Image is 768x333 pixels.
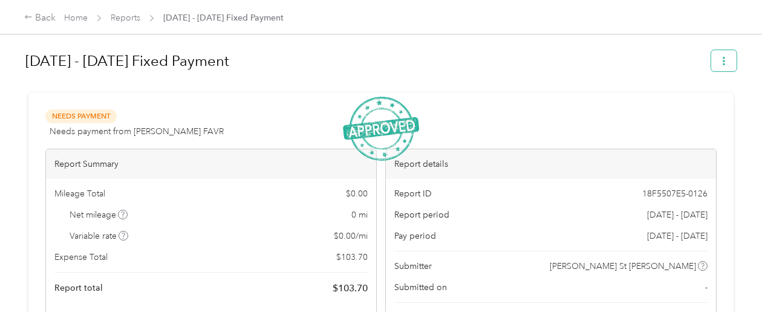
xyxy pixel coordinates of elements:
span: Submitted on [394,281,447,294]
a: Reports [111,13,140,23]
span: [PERSON_NAME] St [PERSON_NAME] [550,260,696,273]
span: Report period [394,209,449,221]
a: Home [64,13,88,23]
span: [PERSON_NAME] FAVR [616,311,706,324]
span: Report ID [394,187,432,200]
span: [DATE] - [DATE] [647,209,708,221]
span: Needs Payment [45,109,117,123]
span: Expense Total [54,251,108,263]
span: $ 0.00 [346,187,368,200]
span: Net mileage [70,209,128,221]
div: Report Summary [46,149,376,179]
div: Report details [386,149,716,179]
span: Mileage Total [54,187,105,200]
span: Approvers [394,311,435,324]
img: ApprovedStamp [343,97,419,161]
span: [DATE] - [DATE] [647,230,708,242]
span: $ 0.00 / mi [334,230,368,242]
span: $ 103.70 [336,251,368,263]
div: Back [24,11,56,25]
h1: Aug 1 - 15, 2025 Fixed Payment [25,47,703,76]
span: $ 103.70 [333,281,368,296]
span: Pay period [394,230,436,242]
span: 0 mi [351,209,368,221]
iframe: Everlance-gr Chat Button Frame [700,265,768,333]
span: [DATE] - [DATE] Fixed Payment [163,11,284,24]
span: 18F5507E5-0126 [642,187,708,200]
span: Needs payment from [PERSON_NAME] FAVR [50,125,224,138]
span: Variable rate [70,230,129,242]
span: Report total [54,282,103,294]
span: Submitter [394,260,432,273]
